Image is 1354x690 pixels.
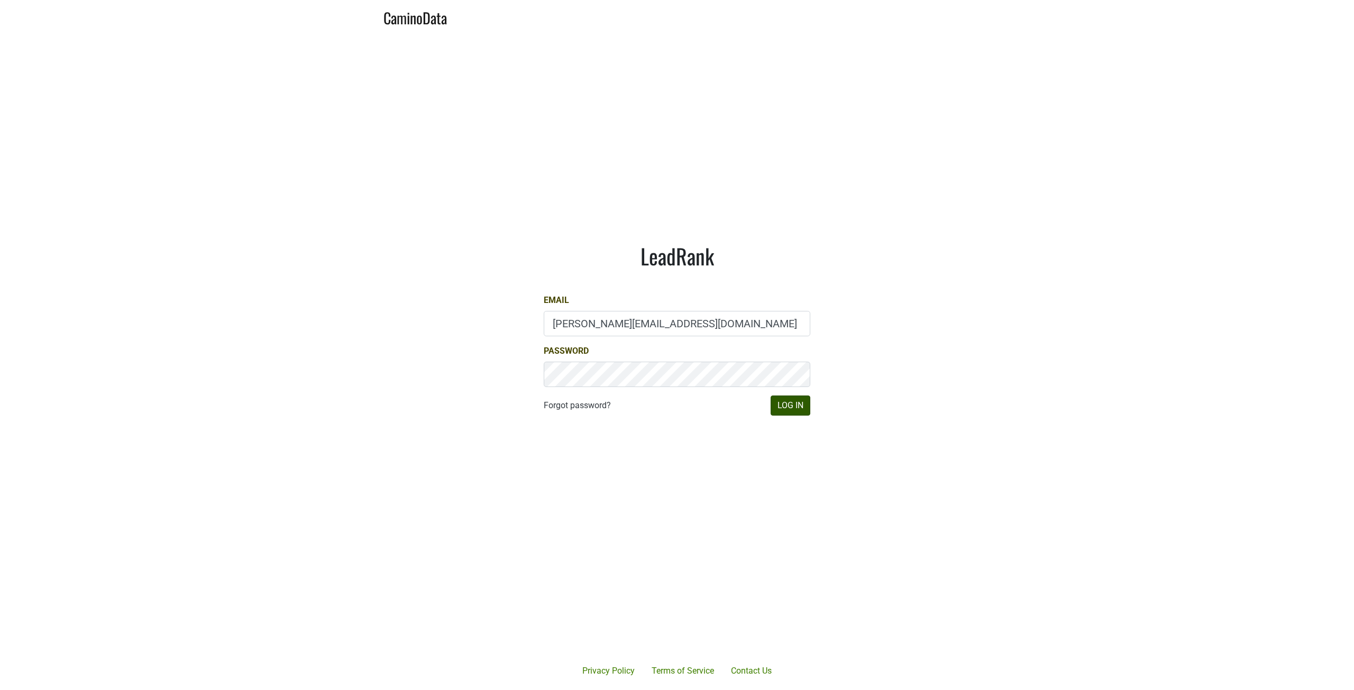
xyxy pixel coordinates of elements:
a: Forgot password? [544,399,611,412]
button: Log In [771,395,810,416]
h1: LeadRank [544,243,810,269]
a: CaminoData [383,4,447,29]
label: Password [544,345,589,357]
label: Email [544,294,569,307]
a: Contact Us [722,660,780,682]
a: Privacy Policy [574,660,643,682]
a: Terms of Service [643,660,722,682]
